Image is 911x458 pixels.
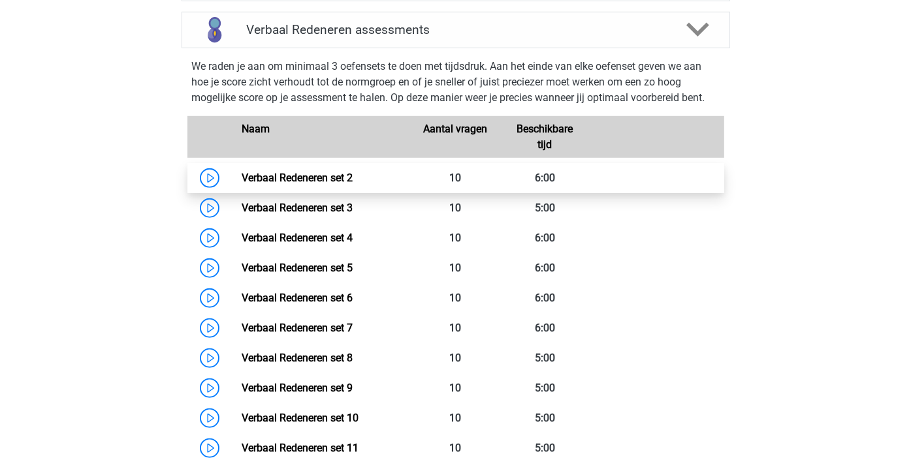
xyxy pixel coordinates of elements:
a: Verbaal Redeneren set 10 [242,412,359,424]
a: Verbaal Redeneren set 11 [242,442,359,454]
p: We raden je aan om minimaal 3 oefensets te doen met tijdsdruk. Aan het einde van elke oefenset ge... [192,59,720,106]
a: Verbaal Redeneren set 2 [242,172,353,184]
a: Verbaal Redeneren set 7 [242,322,353,334]
a: Verbaal Redeneren set 9 [242,382,353,394]
a: assessments Verbaal Redeneren assessments [176,12,735,48]
img: verbaal redeneren assessments [198,13,231,46]
a: Verbaal Redeneren set 8 [242,352,353,364]
h4: Verbaal Redeneren assessments [246,22,665,37]
div: Aantal vragen [411,121,500,153]
a: Verbaal Redeneren set 6 [242,292,353,304]
div: Naam [232,121,411,153]
div: Beschikbare tijd [500,121,590,153]
a: Verbaal Redeneren set 3 [242,202,353,214]
a: Verbaal Redeneren set 5 [242,262,353,274]
a: Verbaal Redeneren set 4 [242,232,353,244]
